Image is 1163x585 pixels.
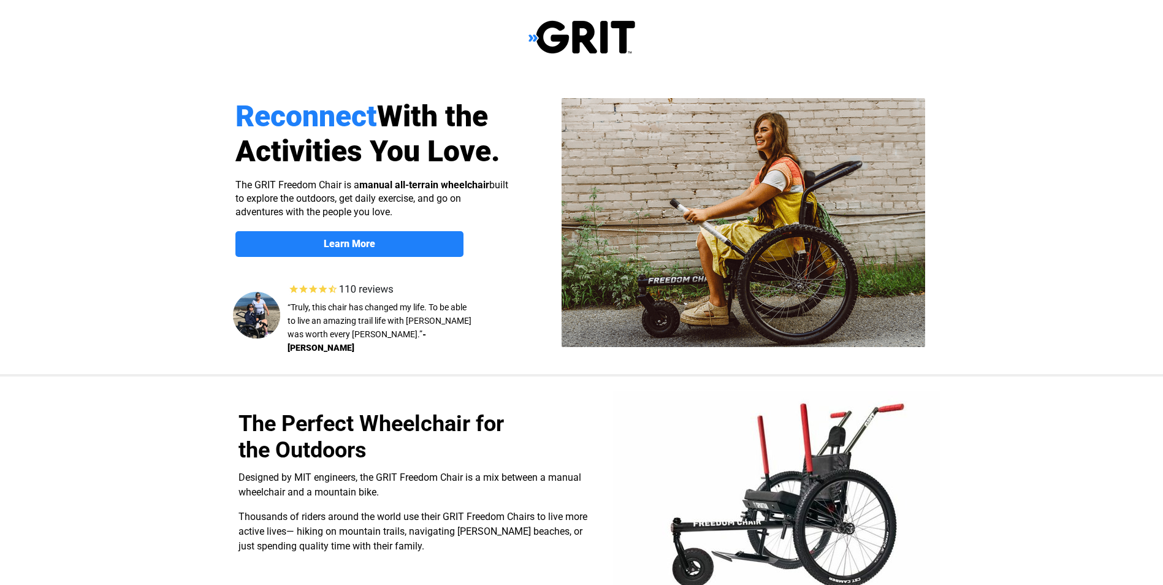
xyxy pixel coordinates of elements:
span: The Perfect Wheelchair for the Outdoors [238,411,504,463]
span: Thousands of riders around the world use their GRIT Freedom Chairs to live more active lives— hik... [238,511,587,552]
a: Learn More [235,231,463,257]
span: Designed by MIT engineers, the GRIT Freedom Chair is a mix between a manual wheelchair and a moun... [238,472,581,498]
strong: manual all-terrain wheelchair [359,179,489,191]
span: With the [377,99,488,134]
strong: Learn More [324,238,375,250]
span: Activities You Love. [235,134,500,169]
span: The GRIT Freedom Chair is a built to explore the outdoors, get daily exercise, and go on adventur... [235,179,508,218]
span: Reconnect [235,99,377,134]
span: “Truly, this chair has changed my life. To be able to live an amazing trail life with [PERSON_NAM... [288,302,471,339]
